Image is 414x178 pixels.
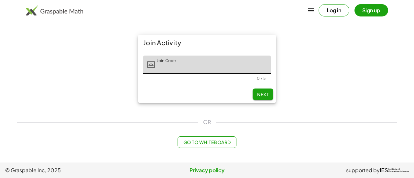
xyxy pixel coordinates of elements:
button: Go to Whiteboard [178,136,236,148]
div: Join Activity [138,35,276,50]
span: Next [257,91,269,97]
span: IES [380,167,388,173]
div: 0 / 5 [257,76,266,81]
span: © Graspable Inc, 2025 [5,166,140,174]
button: Next [253,89,273,100]
a: Privacy policy [140,166,274,174]
a: IESInstitute ofEducation Sciences [380,166,409,174]
span: Institute of Education Sciences [388,168,409,173]
span: Go to Whiteboard [183,139,231,145]
button: Log in [319,4,349,16]
button: Sign up [354,4,388,16]
span: OR [203,118,211,126]
span: supported by [346,166,380,174]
